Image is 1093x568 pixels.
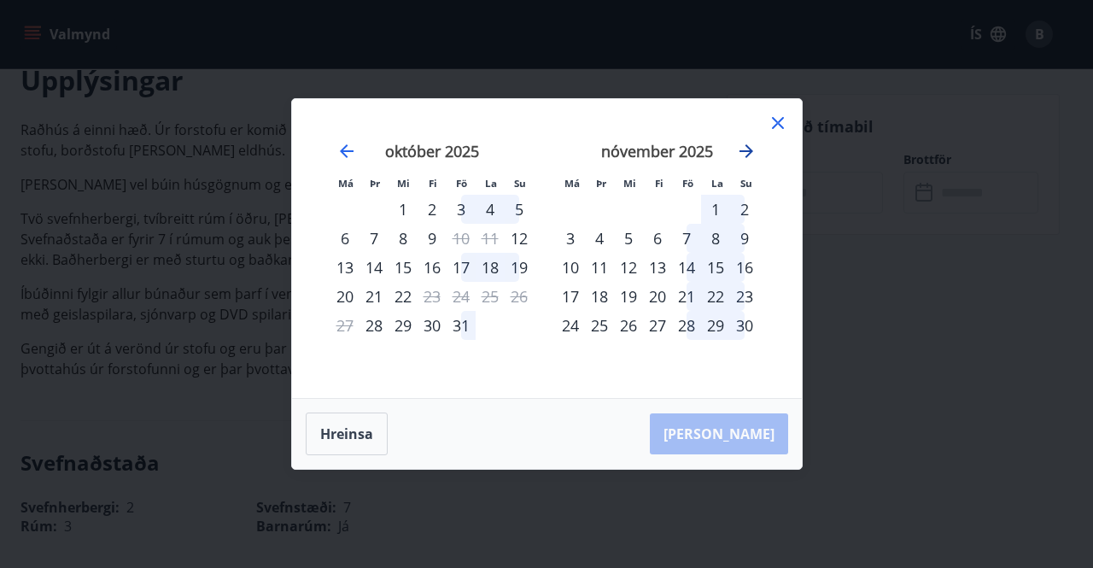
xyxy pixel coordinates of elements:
div: 22 [701,282,730,311]
td: Choose föstudagur, 7. nóvember 2025 as your check-in date. It’s available. [672,224,701,253]
td: Choose sunnudagur, 9. nóvember 2025 as your check-in date. It’s available. [730,224,759,253]
td: Choose þriðjudagur, 4. nóvember 2025 as your check-in date. It’s available. [585,224,614,253]
div: 10 [556,253,585,282]
div: 1 [389,195,418,224]
div: 19 [614,282,643,311]
small: Mi [623,177,636,190]
div: 30 [730,311,759,340]
td: Not available. fimmtudagur, 23. október 2025 [418,282,447,311]
td: Choose miðvikudagur, 8. október 2025 as your check-in date. It’s available. [389,224,418,253]
div: Aðeins innritun í boði [359,311,389,340]
td: Choose þriðjudagur, 21. október 2025 as your check-in date. It’s available. [359,282,389,311]
div: 21 [359,282,389,311]
td: Choose miðvikudagur, 15. október 2025 as your check-in date. It’s available. [389,253,418,282]
td: Choose miðvikudagur, 29. október 2025 as your check-in date. It’s available. [389,311,418,340]
small: Fö [682,177,693,190]
div: 3 [447,195,476,224]
div: Move backward to switch to the previous month. [336,141,357,161]
div: Aðeins innritun í boði [505,224,534,253]
div: 2 [418,195,447,224]
td: Choose föstudagur, 17. október 2025 as your check-in date. It’s available. [447,253,476,282]
div: 27 [643,311,672,340]
div: 28 [672,311,701,340]
td: Choose fimmtudagur, 20. nóvember 2025 as your check-in date. It’s available. [643,282,672,311]
td: Choose föstudagur, 28. nóvember 2025 as your check-in date. It’s available. [672,311,701,340]
td: Choose sunnudagur, 5. október 2025 as your check-in date. It’s available. [505,195,534,224]
td: Not available. laugardagur, 25. október 2025 [476,282,505,311]
td: Choose mánudagur, 20. október 2025 as your check-in date. It’s available. [330,282,359,311]
td: Choose laugardagur, 1. nóvember 2025 as your check-in date. It’s available. [701,195,730,224]
strong: október 2025 [385,141,479,161]
td: Choose þriðjudagur, 14. október 2025 as your check-in date. It’s available. [359,253,389,282]
td: Choose þriðjudagur, 11. nóvember 2025 as your check-in date. It’s available. [585,253,614,282]
div: 20 [643,282,672,311]
small: Su [740,177,752,190]
div: 11 [585,253,614,282]
td: Choose föstudagur, 3. október 2025 as your check-in date. It’s available. [447,195,476,224]
td: Choose mánudagur, 6. október 2025 as your check-in date. It’s available. [330,224,359,253]
div: 12 [614,253,643,282]
div: 30 [418,311,447,340]
div: 7 [672,224,701,253]
td: Choose fimmtudagur, 16. október 2025 as your check-in date. It’s available. [418,253,447,282]
small: Fi [429,177,437,190]
div: 16 [418,253,447,282]
div: 23 [730,282,759,311]
div: 7 [359,224,389,253]
td: Choose fimmtudagur, 27. nóvember 2025 as your check-in date. It’s available. [643,311,672,340]
div: 14 [359,253,389,282]
td: Choose laugardagur, 18. október 2025 as your check-in date. It’s available. [476,253,505,282]
td: Choose sunnudagur, 30. nóvember 2025 as your check-in date. It’s available. [730,311,759,340]
div: 29 [389,311,418,340]
button: Hreinsa [306,413,388,455]
td: Choose sunnudagur, 23. nóvember 2025 as your check-in date. It’s available. [730,282,759,311]
div: 3 [556,224,585,253]
td: Choose föstudagur, 14. nóvember 2025 as your check-in date. It’s available. [672,253,701,282]
td: Choose miðvikudagur, 12. nóvember 2025 as your check-in date. It’s available. [614,253,643,282]
div: 18 [585,282,614,311]
td: Choose miðvikudagur, 22. október 2025 as your check-in date. It’s available. [389,282,418,311]
div: 17 [556,282,585,311]
small: La [485,177,497,190]
div: 31 [447,311,476,340]
div: 15 [389,253,418,282]
small: Þr [370,177,380,190]
td: Choose mánudagur, 24. nóvember 2025 as your check-in date. It’s available. [556,311,585,340]
small: Þr [596,177,606,190]
td: Choose sunnudagur, 12. október 2025 as your check-in date. It’s available. [505,224,534,253]
td: Choose miðvikudagur, 19. nóvember 2025 as your check-in date. It’s available. [614,282,643,311]
div: 26 [614,311,643,340]
td: Choose fimmtudagur, 13. nóvember 2025 as your check-in date. It’s available. [643,253,672,282]
div: 5 [614,224,643,253]
div: 9 [730,224,759,253]
div: 21 [672,282,701,311]
div: Calendar [313,120,781,378]
td: Not available. mánudagur, 27. október 2025 [330,311,359,340]
div: 22 [389,282,418,311]
div: Aðeins útritun í boði [447,224,476,253]
td: Not available. sunnudagur, 26. október 2025 [505,282,534,311]
small: La [711,177,723,190]
div: 29 [701,311,730,340]
td: Not available. laugardagur, 11. október 2025 [476,224,505,253]
small: Su [514,177,526,190]
div: Move forward to switch to the next month. [736,141,757,161]
td: Choose miðvikudagur, 26. nóvember 2025 as your check-in date. It’s available. [614,311,643,340]
td: Choose laugardagur, 22. nóvember 2025 as your check-in date. It’s available. [701,282,730,311]
td: Choose miðvikudagur, 5. nóvember 2025 as your check-in date. It’s available. [614,224,643,253]
td: Choose þriðjudagur, 7. október 2025 as your check-in date. It’s available. [359,224,389,253]
div: 14 [672,253,701,282]
td: Choose laugardagur, 29. nóvember 2025 as your check-in date. It’s available. [701,311,730,340]
div: 18 [476,253,505,282]
div: 1 [701,195,730,224]
div: 2 [730,195,759,224]
div: 19 [505,253,534,282]
td: Choose mánudagur, 3. nóvember 2025 as your check-in date. It’s available. [556,224,585,253]
td: Choose mánudagur, 13. október 2025 as your check-in date. It’s available. [330,253,359,282]
td: Choose mánudagur, 17. nóvember 2025 as your check-in date. It’s available. [556,282,585,311]
small: Fö [456,177,467,190]
td: Choose fimmtudagur, 9. október 2025 as your check-in date. It’s available. [418,224,447,253]
small: Mi [397,177,410,190]
td: Choose sunnudagur, 16. nóvember 2025 as your check-in date. It’s available. [730,253,759,282]
td: Choose þriðjudagur, 25. nóvember 2025 as your check-in date. It’s available. [585,311,614,340]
